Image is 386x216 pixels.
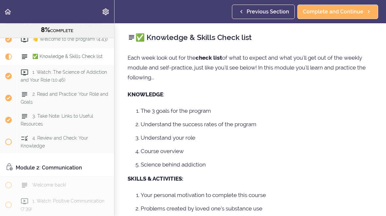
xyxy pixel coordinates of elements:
[21,69,107,82] span: 1. Watch: The Science of Addiction and Your Role (10:46)
[21,113,93,126] span: 3. Take Note: Links to Useful Resources
[21,91,108,104] span: 2. Read and Practice: Your Role and Goals
[141,161,206,168] span: Science behind addiction
[32,54,103,59] span: ✅ Knowledge & Skills Check list
[297,5,378,19] a: Complete and Continue
[141,148,184,154] span: Course overview
[141,134,195,141] span: Understand your role
[102,8,110,16] svg: Settings Menu
[21,135,88,148] span: 4. Review and Check: Your Knowledge
[141,121,256,128] span: Understand the success rates of the program
[163,91,164,98] span: :
[8,26,106,34] div: COMPLETE
[303,8,363,16] span: Complete and Continue
[32,36,108,42] span: 👋 Welcome to the program! (4:43)
[128,32,373,43] h2: ✅ Knowledge & Skills Check list
[141,108,211,114] span: The 3 goals for the program
[141,205,262,212] span: Problems created by loved one’s substance use
[128,53,373,82] p: Each week look out for the of what to expect and what you'll get out of the weekly module and sel...
[141,192,266,198] span: Your personal motivation to complete this course
[128,91,163,98] strong: KNOWLEDGE
[247,8,289,16] span: Previous Section
[32,182,66,187] span: Welcome back!
[41,26,50,34] span: 8%
[4,8,12,16] svg: Back to course curriculum
[128,175,183,182] strong: SKILLS & ACTIVITIES:
[196,54,222,61] strong: check list
[21,198,104,211] span: 1. Watch: Positive Communication (7:39)
[232,5,295,19] a: Previous Section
